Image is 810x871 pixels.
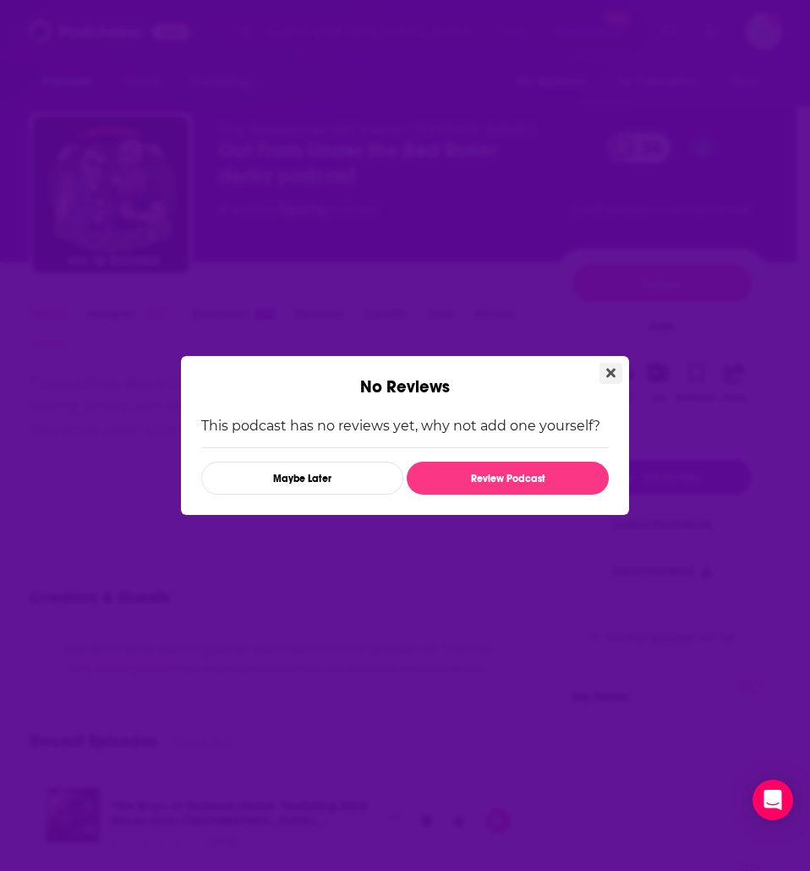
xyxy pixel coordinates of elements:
[201,462,403,495] button: Maybe Later
[599,363,622,384] button: Close
[181,356,629,397] div: No Reviews
[201,418,609,434] p: This podcast has no reviews yet, why not add one yourself?
[407,462,609,495] button: Review Podcast
[753,780,793,820] div: Open Intercom Messenger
